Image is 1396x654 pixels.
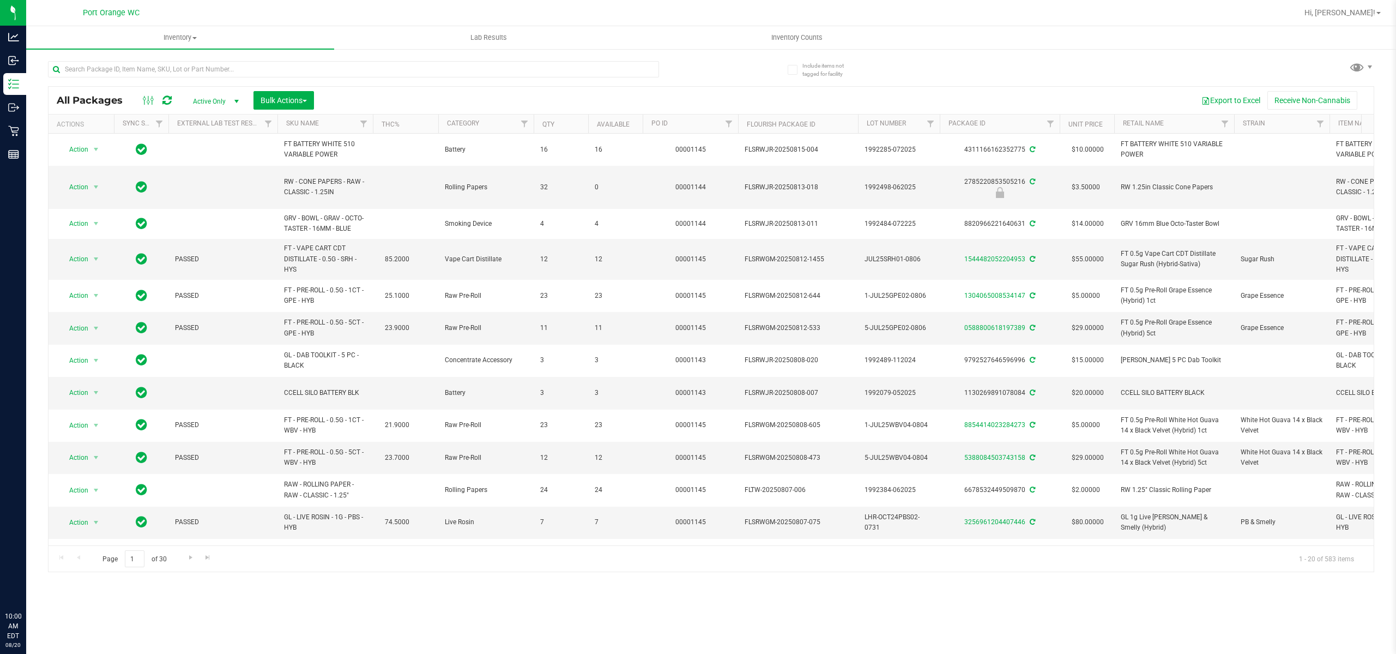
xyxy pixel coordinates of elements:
span: In Sync [136,288,147,303]
span: RW 1.25" Classic Rolling Paper [1121,485,1228,495]
span: 3 [595,355,636,365]
span: 23 [595,420,636,430]
span: In Sync [136,352,147,368]
span: 11 [540,323,582,333]
span: 1992285-072025 [865,145,933,155]
span: Battery [445,388,527,398]
span: Sugar Rush [1241,254,1323,265]
span: 3 [595,388,636,398]
a: Retail Name [1123,119,1164,127]
a: 0588800618197389 [964,324,1025,332]
span: Action [59,321,89,336]
span: 85.2000 [379,251,415,267]
span: In Sync [136,216,147,231]
a: Unit Price [1068,121,1103,128]
a: 00001145 [675,486,706,494]
div: Newly Received [938,187,1061,198]
span: Lab Results [456,33,522,43]
span: 23.7000 [379,450,415,466]
span: 74.5000 [379,514,415,530]
span: Bulk Actions [261,96,307,105]
button: Export to Excel [1194,91,1267,110]
a: 00001145 [675,255,706,263]
span: In Sync [136,482,147,497]
span: In Sync [136,417,147,433]
div: 9792527646596996 [938,355,1061,365]
a: 00001145 [675,292,706,299]
span: Sync from Compliance System [1028,356,1035,364]
span: FT - PRE-ROLL - 0.5G - 5CT - GPE - HYB [284,317,366,338]
span: FLSRWGM-20250808-605 [745,420,851,430]
span: $80.00000 [1066,514,1109,530]
a: THC% [382,121,400,128]
span: 23 [595,291,636,301]
span: FT 0.5g Pre-Roll Grape Essence (Hybrid) 1ct [1121,285,1228,306]
a: Filter [259,115,277,133]
span: Action [59,483,89,498]
a: 00001145 [675,518,706,526]
span: Action [59,142,89,157]
div: 2785220853505216 [938,177,1061,198]
span: $10.00000 [1066,142,1109,158]
span: FT - VAPE CART CDT DISTILLATE - 0.5G - SRH - HYS [284,243,366,275]
span: 12 [540,254,582,265]
a: Sync Status [123,119,165,127]
span: Action [59,216,89,231]
span: select [89,251,103,267]
span: 16 [595,145,636,155]
span: FT 0.5g Pre-Roll Grape Essence (Hybrid) 5ct [1121,317,1228,338]
span: Sync from Compliance System [1028,389,1035,397]
span: Live Rosin [445,517,527,527]
span: 25.1000 [379,288,415,304]
a: Go to the next page [183,550,198,565]
span: Action [59,179,89,195]
div: 6678532449509870 [938,485,1061,495]
a: Qty [542,121,554,128]
span: 7 [595,517,636,527]
span: 5-JUL25GPE02-0806 [865,323,933,333]
span: In Sync [136,320,147,335]
span: PASSED [175,323,271,333]
span: select [89,385,103,400]
a: 3256961204407446 [964,518,1025,526]
span: FT BATTERY WHITE 510 VARIABLE POWER [1121,139,1228,160]
a: 8854414023284273 [964,421,1025,429]
a: 00001144 [675,220,706,227]
span: RW 1.25in Classic Cone Papers [1121,182,1228,193]
span: Battery [445,145,527,155]
span: 3 [540,388,582,398]
span: GL 1g Live [PERSON_NAME] & Smelly (Hybrid) [1121,512,1228,533]
span: 1-JUL25GPE02-0806 [865,291,933,301]
span: FT 0.5g Pre-Roll White Hot Guava 14 x Black Velvet (Hybrid) 1ct [1121,415,1228,436]
span: Raw Pre-Roll [445,291,527,301]
button: Bulk Actions [253,91,314,110]
button: Receive Non-Cannabis [1267,91,1357,110]
inline-svg: Outbound [8,102,19,113]
span: PB & Smelly [1241,517,1323,527]
inline-svg: Analytics [8,32,19,43]
div: 8820966221640631 [938,219,1061,229]
span: FT 0.5g Pre-Roll White Hot Guava 14 x Black Velvet (Hybrid) 5ct [1121,447,1228,468]
span: $14.00000 [1066,216,1109,232]
a: Filter [1216,115,1234,133]
span: FLSRWGM-20250807-075 [745,517,851,527]
span: FT - PRE-ROLL - 0.5G - 5CT - WBV - HYB [284,447,366,468]
span: FLSRWGM-20250812-533 [745,323,851,333]
span: Inventory Counts [757,33,837,43]
span: $3.50000 [1066,179,1105,195]
a: Filter [1042,115,1060,133]
span: FLSRWGM-20250812-1455 [745,254,851,265]
inline-svg: Retail [8,125,19,136]
span: FLSRWJR-20250813-018 [745,182,851,193]
span: 11 [595,323,636,333]
span: Sync from Compliance System [1028,324,1035,332]
span: Hi, [PERSON_NAME]! [1304,8,1375,17]
a: Filter [720,115,738,133]
span: 24 [595,485,636,495]
span: 21.9000 [379,417,415,433]
span: 32 [540,182,582,193]
span: Sync from Compliance System [1028,421,1035,429]
span: select [89,321,103,336]
a: 00001143 [675,389,706,397]
span: 1992079-052025 [865,388,933,398]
